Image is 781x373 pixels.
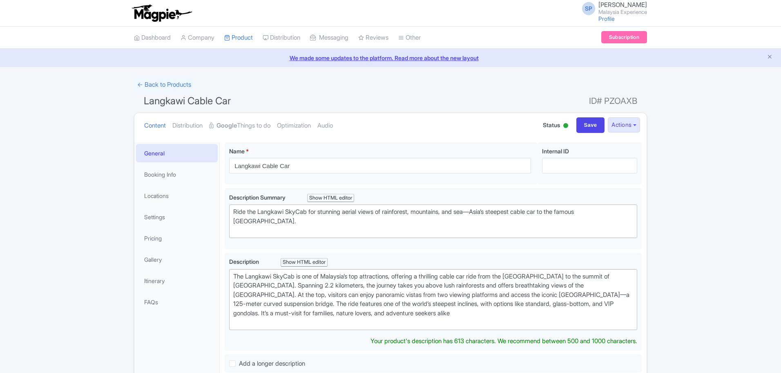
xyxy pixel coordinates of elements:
[229,148,245,155] span: Name
[582,2,595,15] span: SP
[277,113,311,139] a: Optimization
[370,337,637,346] div: Your product's description has 613 characters. We recommend between 500 and 1000 characters.
[181,27,214,49] a: Company
[598,1,647,9] span: [PERSON_NAME]
[576,117,605,133] input: Save
[136,165,218,184] a: Booking Info
[229,194,287,201] span: Description Summary
[224,27,253,49] a: Product
[136,272,218,290] a: Itinerary
[136,229,218,247] a: Pricing
[172,113,203,139] a: Distribution
[263,27,300,49] a: Distribution
[134,77,194,93] a: ← Back to Products
[136,144,218,162] a: General
[281,258,328,267] div: Show HTML editor
[233,272,633,327] div: The Langkawi SkyCab is one of Malaysia’s top attractions, offering a thrilling cable car ride fro...
[216,121,237,130] strong: Google
[398,27,421,49] a: Other
[608,117,640,133] button: Actions
[144,113,166,139] a: Content
[598,9,647,15] small: Malaysia Experience
[136,250,218,269] a: Gallery
[589,93,637,109] span: ID# PZOAXB
[577,2,647,15] a: SP [PERSON_NAME] Malaysia Experience
[601,31,647,43] a: Subscription
[358,27,388,49] a: Reviews
[229,258,260,265] span: Description
[5,54,776,62] a: We made some updates to the platform. Read more about the new layout
[542,148,569,155] span: Internal ID
[144,95,231,107] span: Langkawi Cable Car
[136,208,218,226] a: Settings
[130,4,193,22] img: logo-ab69f6fb50320c5b225c76a69d11143b.png
[307,194,354,202] div: Show HTML editor
[209,113,270,139] a: GoogleThings to do
[543,121,560,129] span: Status
[134,27,171,49] a: Dashboard
[598,15,615,22] a: Profile
[767,53,773,62] button: Close announcement
[233,207,633,235] div: Ride the Langkawi SkyCab for stunning aerial views of rainforest, mountains, and sea—Asia’s steep...
[317,113,333,139] a: Audio
[562,120,570,133] div: Active
[310,27,348,49] a: Messaging
[239,360,305,367] span: Add a longer description
[136,186,218,205] a: Locations
[136,293,218,311] a: FAQs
